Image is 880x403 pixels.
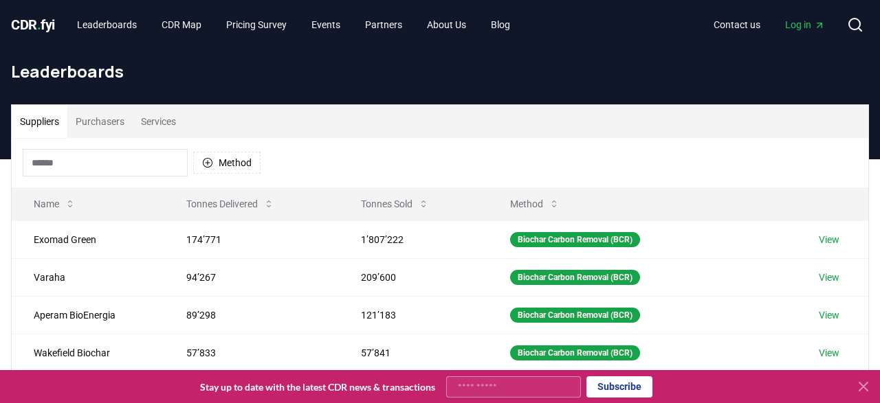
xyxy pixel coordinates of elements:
button: Tonnes Delivered [175,190,285,218]
a: Leaderboards [66,12,148,37]
a: Events [300,12,351,37]
a: Log in [774,12,836,37]
span: . [37,16,41,33]
button: Method [499,190,571,218]
button: Purchasers [67,105,133,138]
span: CDR fyi [11,16,55,33]
a: CDR.fyi [11,15,55,34]
span: Log in [785,18,825,32]
td: 57’833 [164,334,340,371]
a: About Us [416,12,477,37]
button: Services [133,105,184,138]
td: Varaha [12,258,164,296]
h1: Leaderboards [11,60,869,82]
td: Wakefield Biochar [12,334,164,371]
a: Blog [480,12,521,37]
a: View [819,233,839,246]
div: Biochar Carbon Removal (BCR) [510,270,640,285]
td: 89’298 [164,296,340,334]
nav: Main [66,12,521,37]
td: 121’183 [339,296,487,334]
td: Aperam BioEnergia [12,296,164,334]
a: CDR Map [151,12,212,37]
button: Tonnes Sold [350,190,440,218]
button: Suppliers [12,105,67,138]
td: 57’841 [339,334,487,371]
td: 174’771 [164,220,340,258]
td: 209’600 [339,258,487,296]
div: Biochar Carbon Removal (BCR) [510,345,640,360]
button: Name [23,190,87,218]
div: Biochar Carbon Removal (BCR) [510,232,640,247]
td: 94’267 [164,258,340,296]
a: Contact us [703,12,771,37]
td: 1’807’222 [339,220,487,258]
div: Biochar Carbon Removal (BCR) [510,308,640,323]
button: Method [193,152,261,174]
a: View [819,270,839,284]
a: Partners [354,12,413,37]
a: View [819,346,839,360]
a: View [819,308,839,322]
a: Pricing Survey [215,12,298,37]
nav: Main [703,12,836,37]
td: Exomad Green [12,220,164,258]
